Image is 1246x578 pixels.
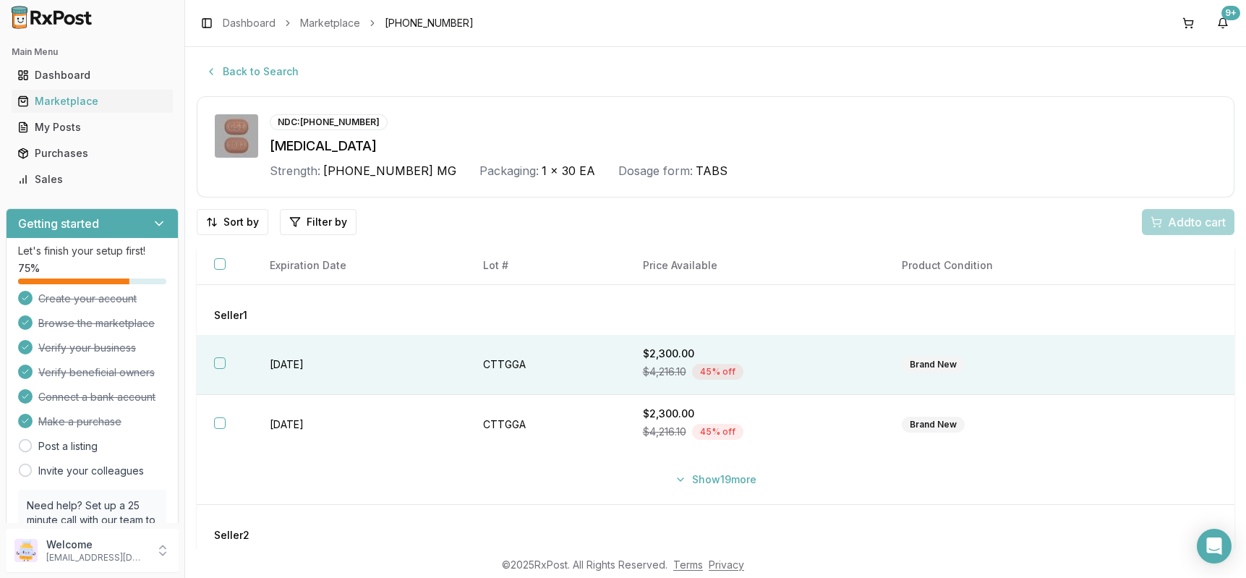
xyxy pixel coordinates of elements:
[197,59,307,85] button: Back to Search
[643,347,868,361] div: $2,300.00
[542,162,595,179] span: 1 x 30 EA
[38,390,155,404] span: Connect a bank account
[197,209,268,235] button: Sort by
[902,357,965,373] div: Brand New
[17,94,167,109] div: Marketplace
[214,528,249,543] span: Seller 2
[1211,12,1234,35] button: 9+
[270,136,1216,156] div: [MEDICAL_DATA]
[17,146,167,161] div: Purchases
[214,308,247,323] span: Seller 1
[666,467,765,493] button: Show19more
[466,247,626,285] th: Lot #
[38,316,155,331] span: Browse the marketplace
[884,247,1126,285] th: Product Condition
[223,215,259,229] span: Sort by
[38,415,121,429] span: Make a purchase
[6,116,179,139] button: My Posts
[323,162,456,179] span: [PHONE_NUMBER] MG
[12,62,173,88] a: Dashboard
[280,209,357,235] button: Filter by
[12,88,173,114] a: Marketplace
[300,16,360,30] a: Marketplace
[618,162,693,179] div: Dosage form:
[38,292,137,306] span: Create your account
[270,162,320,179] div: Strength:
[643,365,686,379] span: $4,216.10
[692,424,743,440] div: 45 % off
[643,425,686,439] span: $4,216.10
[46,537,147,552] p: Welcome
[18,244,166,258] p: Let's finish your setup first!
[17,120,167,135] div: My Posts
[626,247,885,285] th: Price Available
[6,90,179,113] button: Marketplace
[252,335,466,395] td: [DATE]
[479,162,539,179] div: Packaging:
[223,16,474,30] nav: breadcrumb
[12,46,173,58] h2: Main Menu
[252,395,466,455] td: [DATE]
[18,215,99,232] h3: Getting started
[17,68,167,82] div: Dashboard
[252,247,466,285] th: Expiration Date
[215,114,258,158] img: Biktarvy 50-200-25 MG TABS
[27,498,158,542] p: Need help? Set up a 25 minute call with our team to set up.
[466,395,626,455] td: CTTGGA
[6,6,98,29] img: RxPost Logo
[12,166,173,192] a: Sales
[18,261,40,276] span: 75 %
[902,417,965,433] div: Brand New
[270,114,388,130] div: NDC: [PHONE_NUMBER]
[692,364,743,380] div: 45 % off
[38,439,98,454] a: Post a listing
[38,341,136,355] span: Verify your business
[466,335,626,395] td: CTTGGA
[17,172,167,187] div: Sales
[643,407,868,421] div: $2,300.00
[6,168,179,191] button: Sales
[696,162,727,179] span: TABS
[14,539,38,562] img: User avatar
[1221,6,1240,20] div: 9+
[223,16,276,30] a: Dashboard
[307,215,347,229] span: Filter by
[6,142,179,165] button: Purchases
[12,140,173,166] a: Purchases
[385,16,474,30] span: [PHONE_NUMBER]
[673,558,703,571] a: Terms
[1197,529,1232,564] div: Open Intercom Messenger
[38,464,144,478] a: Invite your colleagues
[709,558,744,571] a: Privacy
[12,114,173,140] a: My Posts
[6,64,179,87] button: Dashboard
[38,365,155,380] span: Verify beneficial owners
[46,552,147,564] p: [EMAIL_ADDRESS][DOMAIN_NAME]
